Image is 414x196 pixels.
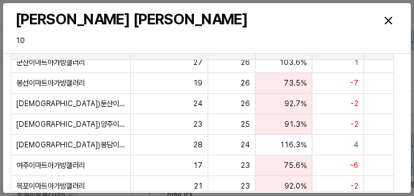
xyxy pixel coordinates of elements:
span: 92.7% [284,99,307,109]
button: Close [378,11,398,31]
span: 26 [241,78,250,88]
span: [DEMOGRAPHIC_DATA])양주이마트 아가방 [16,119,125,129]
span: 25실적 [180,44,203,54]
span: 목표차액 [334,44,359,54]
span: 4 [354,140,359,150]
span: 73.5% [284,78,307,88]
span: 23 [241,181,250,191]
span: 봉선이마트아가방갤러리 [16,78,85,88]
span: 28 [193,140,203,150]
span: [DEMOGRAPHIC_DATA])둔산이마트아가방 [16,99,125,109]
span: 24 [193,99,203,109]
span: 27 [193,57,203,67]
span: 25 [241,119,250,129]
span: 25목표 [228,44,250,54]
span: -6 [350,160,359,170]
span: [DEMOGRAPHIC_DATA])봉담이마트아가방 [16,140,125,150]
span: 목포이마트아가방갤러리 [16,181,85,191]
span: 116.3% [280,140,307,150]
span: 매장 [16,44,29,54]
span: -2 [350,99,359,109]
span: 17 [193,160,203,170]
span: -2 [350,119,359,129]
span: 26 [241,99,250,109]
p: 10 [16,35,104,46]
span: 91.3% [284,119,307,129]
span: 92.0% [284,181,307,191]
span: 여주이마트아가방갤러리 [16,160,85,170]
span: 24 [241,140,250,150]
span: 75.6% [284,160,307,170]
span: 19 [193,78,203,88]
span: 23 [193,119,203,129]
span: 군산이마트아가방갤러리 [16,57,85,67]
span: -2 [350,181,359,191]
span: 103.6% [279,57,307,67]
span: 21 [194,181,203,191]
span: 1 [354,57,359,67]
span: 26 [241,57,250,67]
span: -7 [350,78,359,88]
span: 23 [241,160,250,170]
span: 목표달성율 [276,44,307,54]
h3: [PERSON_NAME] [PERSON_NAME] [PERSON_NAME] [16,11,301,46]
